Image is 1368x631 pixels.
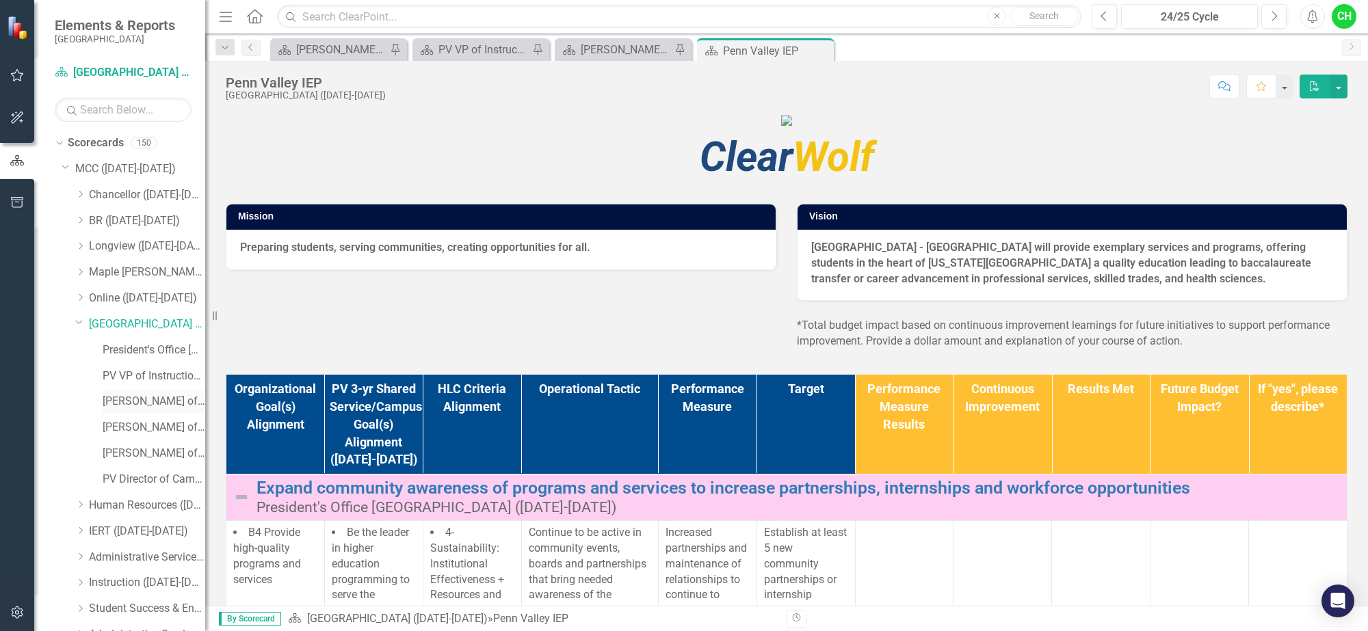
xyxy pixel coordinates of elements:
h3: Vision [809,211,1340,221]
a: PV Director of Campus Operations ([DATE]-[DATE]) [103,472,205,487]
small: [GEOGRAPHIC_DATA] [55,33,175,44]
a: Scorecards [68,135,124,151]
a: [PERSON_NAME] of Health Sciences [558,41,671,58]
span: B4 Provide high-quality programs and services [233,526,301,586]
button: Search [1010,7,1078,26]
a: BR ([DATE]-[DATE]) [89,213,205,229]
a: President's Office [GEOGRAPHIC_DATA] ([DATE]-[DATE]) [103,343,205,358]
a: PV VP of Instruction & Student Services [416,41,529,58]
a: IERT ([DATE]-[DATE]) [89,524,205,539]
a: [PERSON_NAME] of Instruction IEP [274,41,386,58]
div: [PERSON_NAME] of Instruction IEP [296,41,386,58]
div: » [288,611,776,627]
span: Clear [700,133,793,181]
a: [GEOGRAPHIC_DATA] ([DATE]-[DATE]) [55,65,192,81]
a: [PERSON_NAME] of Instruction ([DATE]-[DATE]) [103,394,205,410]
a: Longview ([DATE]-[DATE]) [89,239,205,254]
input: Search Below... [55,98,192,122]
button: 24/25 Cycle [1121,4,1258,29]
p: *Total budget impact based on continuous improvement learnings for future initiatives to support ... [797,318,1347,349]
a: [GEOGRAPHIC_DATA] ([DATE]-[DATE]) [89,317,205,332]
a: Online ([DATE]-[DATE]) [89,291,205,306]
div: Penn Valley IEP [226,75,386,90]
a: Instruction ([DATE]-[DATE]) [89,575,205,591]
span: President's Office [GEOGRAPHIC_DATA] ([DATE]-[DATE]) [256,498,616,515]
a: Administrative Services ([DATE]-[DATE]) [89,550,205,565]
span: Search [1029,10,1059,21]
a: Human Resources ([DATE]-[DATE]) [89,498,205,513]
div: [GEOGRAPHIC_DATA] ([DATE]-[DATE]) [226,90,386,100]
a: Student Success & Engagement ([DATE]-[DATE]) [89,601,205,617]
h3: Mission [238,211,769,221]
img: ClearPoint Strategy [7,16,31,40]
div: Penn Valley IEP [723,42,830,59]
a: Expand community awareness of programs and services to increase partnerships, internships and wor... [256,479,1340,498]
a: MCC ([DATE]-[DATE]) [75,161,205,177]
img: Not Defined [233,489,250,505]
div: PV VP of Instruction & Student Services [438,41,529,58]
a: PV VP of Instruction & Student Services ([DATE]-[DATE]) [103,368,205,384]
td: Double-Click to Edit Right Click for Context Menu [226,474,1347,520]
a: Maple [PERSON_NAME] ([DATE]-[DATE]) [89,265,205,280]
div: 150 [131,137,157,149]
input: Search ClearPoint... [277,5,1081,29]
img: mcc%20high%20quality%20v4.png [781,115,792,126]
button: CH [1332,4,1356,29]
strong: Preparing students, serving communities, creating opportunities for all. [240,241,590,254]
a: [PERSON_NAME] of Health Sciences ([DATE]-[DATE]) [103,446,205,461]
div: Open Intercom Messenger [1321,585,1354,617]
a: [PERSON_NAME] of Student Development and Enrollment ([DATE]-[DATE]) [103,420,205,435]
strong: [GEOGRAPHIC_DATA] - [GEOGRAPHIC_DATA] will provide exemplary services and programs, offering stud... [811,241,1311,285]
a: [GEOGRAPHIC_DATA] ([DATE]-[DATE]) [307,612,488,625]
div: [PERSON_NAME] of Health Sciences [581,41,671,58]
span: Elements & Reports [55,17,175,33]
a: Chancellor ([DATE]-[DATE]) [89,187,205,203]
span: By Scorecard [219,612,281,626]
span: Wolf [700,133,874,181]
div: 24/25 Cycle [1126,9,1253,25]
div: Penn Valley IEP [493,612,568,625]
